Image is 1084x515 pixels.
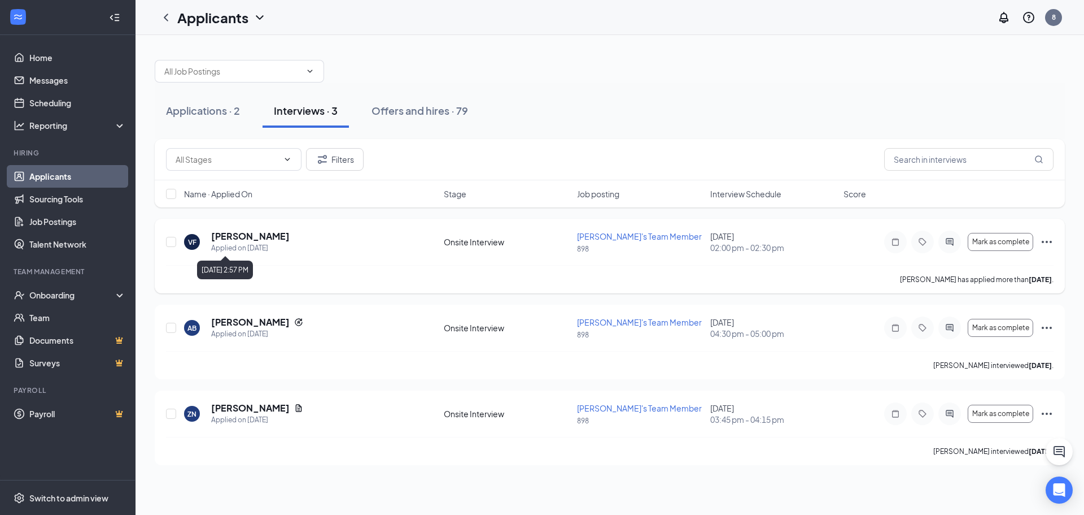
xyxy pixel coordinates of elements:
svg: ChevronDown [305,67,314,76]
div: ZN [187,409,196,419]
div: Onboarding [29,289,116,301]
svg: ChevronDown [283,155,292,164]
a: SurveysCrown [29,352,126,374]
input: All Stages [176,153,278,166]
b: [DATE] [1029,275,1052,284]
svg: UserCheck [14,289,25,301]
svg: Note [889,409,902,418]
svg: ChatActive [1052,445,1066,458]
svg: Tag [916,323,929,332]
div: Onsite Interview [444,236,570,248]
div: [DATE] [710,317,837,339]
span: [PERSON_NAME]'s Team Member [577,317,702,327]
a: Home [29,46,126,69]
svg: Reapply [294,318,303,327]
div: Onsite Interview [444,322,570,334]
h1: Applicants [177,8,248,27]
svg: Note [889,323,902,332]
a: Team [29,306,126,329]
button: Mark as complete [968,405,1033,423]
a: Messages [29,69,126,92]
div: Offers and hires · 79 [371,103,468,118]
svg: Ellipses [1040,235,1054,249]
span: Mark as complete [972,410,1029,418]
svg: ActiveChat [943,409,956,418]
h5: [PERSON_NAME] [211,402,290,414]
a: PayrollCrown [29,403,126,425]
button: Mark as complete [968,233,1033,251]
span: Mark as complete [972,324,1029,332]
svg: Document [294,404,303,413]
svg: Tag [916,237,929,246]
div: Applied on [DATE] [211,243,290,254]
svg: ChevronDown [253,11,266,24]
a: Applicants [29,165,126,188]
p: 898 [577,244,703,254]
a: Job Postings [29,210,126,233]
div: AB [187,323,196,333]
p: [PERSON_NAME] interviewed . [933,361,1054,370]
svg: Notifications [997,11,1011,24]
div: Reporting [29,120,126,131]
svg: ActiveChat [943,237,956,246]
input: Search in interviews [884,148,1054,171]
span: 04:30 pm - 05:00 pm [710,328,837,339]
svg: Filter [316,153,329,166]
svg: QuestionInfo [1022,11,1035,24]
svg: Note [889,237,902,246]
div: Applications · 2 [166,103,240,118]
button: ChatActive [1046,438,1073,465]
input: All Job Postings [164,65,301,77]
b: [DATE] [1029,361,1052,370]
a: Scheduling [29,92,126,114]
svg: MagnifyingGlass [1034,155,1043,164]
div: Onsite Interview [444,408,570,419]
a: DocumentsCrown [29,329,126,352]
button: Mark as complete [968,319,1033,337]
svg: WorkstreamLogo [12,11,24,23]
div: Applied on [DATE] [211,328,303,340]
div: Team Management [14,267,124,276]
div: [DATE] 2:57 PM [197,261,253,279]
svg: Ellipses [1040,321,1054,335]
p: 898 [577,330,703,340]
div: [DATE] [710,403,837,425]
span: Job posting [577,188,619,200]
a: Talent Network [29,233,126,256]
div: [DATE] [710,231,837,253]
div: VF [188,237,196,247]
div: Payroll [14,386,124,395]
b: [DATE] [1029,447,1052,456]
svg: Ellipses [1040,407,1054,421]
svg: ChevronLeft [159,11,173,24]
svg: Analysis [14,120,25,131]
span: Score [843,188,866,200]
svg: Collapse [109,12,120,23]
span: Name · Applied On [184,188,252,200]
button: Filter Filters [306,148,364,171]
p: [PERSON_NAME] has applied more than . [900,275,1054,284]
h5: [PERSON_NAME] [211,316,290,328]
span: Mark as complete [972,238,1029,246]
div: Applied on [DATE] [211,414,303,426]
svg: Tag [916,409,929,418]
h5: [PERSON_NAME] [211,230,290,243]
div: Open Intercom Messenger [1046,477,1073,504]
span: [PERSON_NAME]'s Team Member [577,231,702,241]
a: Sourcing Tools [29,188,126,210]
span: 02:00 pm - 02:30 pm [710,242,837,253]
svg: Settings [14,492,25,504]
div: Hiring [14,148,124,158]
span: Stage [444,188,466,200]
p: [PERSON_NAME] interviewed . [933,447,1054,456]
div: Switch to admin view [29,492,108,504]
p: 898 [577,416,703,426]
svg: ActiveChat [943,323,956,332]
span: Interview Schedule [710,188,781,200]
div: Interviews · 3 [274,103,338,118]
span: 03:45 pm - 04:15 pm [710,414,837,425]
span: [PERSON_NAME]'s Team Member [577,403,702,413]
div: 8 [1052,12,1056,22]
